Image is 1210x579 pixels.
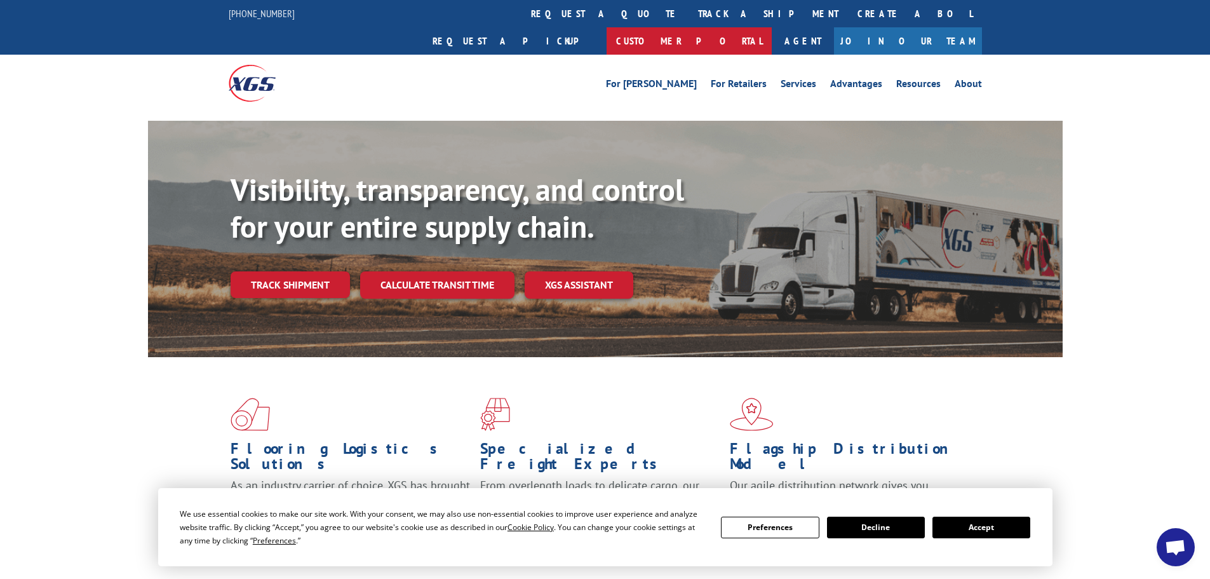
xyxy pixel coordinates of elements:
[827,517,925,538] button: Decline
[1157,528,1195,566] div: Open chat
[480,398,510,431] img: xgs-icon-focused-on-flooring-red
[158,488,1052,566] div: Cookie Consent Prompt
[231,478,470,523] span: As an industry carrier of choice, XGS has brought innovation and dedication to flooring logistics...
[480,441,720,478] h1: Specialized Freight Experts
[830,79,882,93] a: Advantages
[180,507,706,547] div: We use essential cookies to make our site work. With your consent, we may also use non-essential ...
[231,170,684,246] b: Visibility, transparency, and control for your entire supply chain.
[253,535,296,546] span: Preferences
[607,27,772,55] a: Customer Portal
[423,27,607,55] a: Request a pickup
[231,441,471,478] h1: Flooring Logistics Solutions
[231,271,350,298] a: Track shipment
[360,271,514,299] a: Calculate transit time
[730,441,970,478] h1: Flagship Distribution Model
[781,79,816,93] a: Services
[896,79,941,93] a: Resources
[525,271,633,299] a: XGS ASSISTANT
[508,522,554,533] span: Cookie Policy
[231,398,270,431] img: xgs-icon-total-supply-chain-intelligence-red
[772,27,834,55] a: Agent
[955,79,982,93] a: About
[229,7,295,20] a: [PHONE_NUMBER]
[834,27,982,55] a: Join Our Team
[730,398,774,431] img: xgs-icon-flagship-distribution-model-red
[721,517,819,538] button: Preferences
[730,478,964,508] span: Our agile distribution network gives you nationwide inventory management on demand.
[932,517,1030,538] button: Accept
[606,79,697,93] a: For [PERSON_NAME]
[711,79,767,93] a: For Retailers
[480,478,720,535] p: From overlength loads to delicate cargo, our experienced staff knows the best way to move your fr...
